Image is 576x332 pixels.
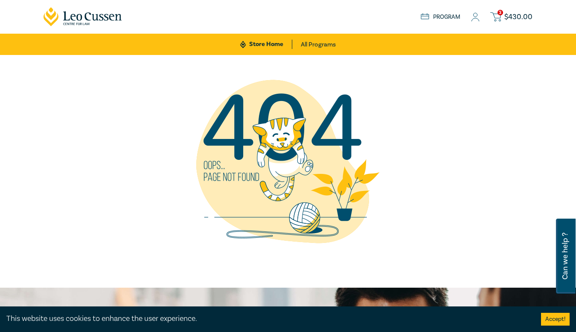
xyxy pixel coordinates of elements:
[541,313,570,326] button: Accept cookies
[6,313,528,324] div: This website uses cookies to enhance the user experience.
[561,224,569,289] span: Can we help ?
[504,12,532,22] span: $ 430.00
[181,55,395,268] img: not found
[301,34,336,55] a: All Programs
[497,10,503,15] span: 3
[421,12,460,22] a: Program
[240,40,292,49] a: Store Home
